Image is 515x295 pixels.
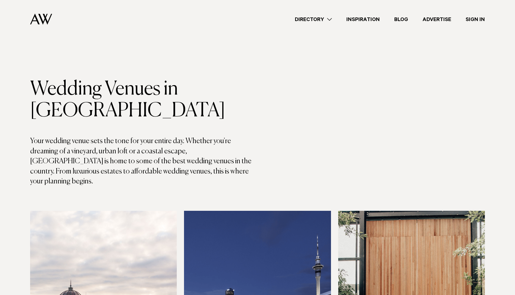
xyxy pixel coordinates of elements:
img: Auckland Weddings Logo [30,14,52,25]
h1: Wedding Venues in [GEOGRAPHIC_DATA] [30,78,257,122]
a: Sign In [458,15,492,23]
p: Your wedding venue sets the tone for your entire day. Whether you're dreaming of a vineyard, urba... [30,136,257,187]
a: Advertise [415,15,458,23]
a: Blog [387,15,415,23]
a: Directory [288,15,339,23]
a: Inspiration [339,15,387,23]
